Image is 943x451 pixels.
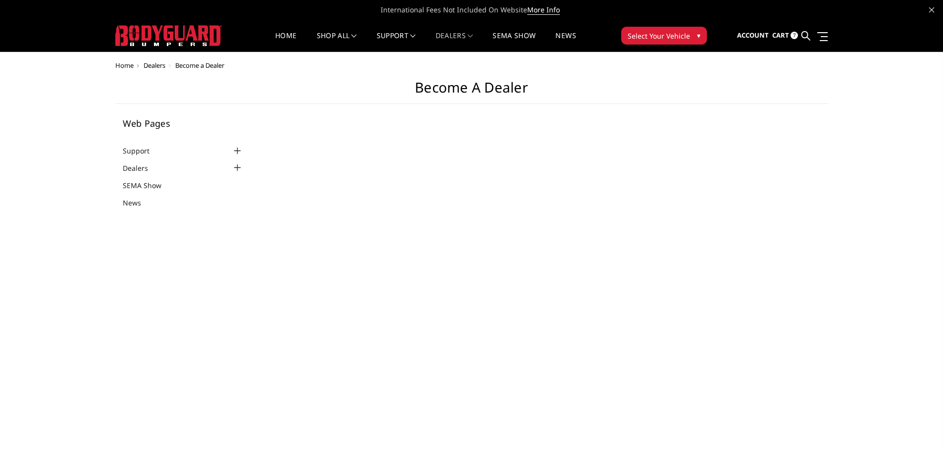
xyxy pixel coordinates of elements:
[621,27,707,45] button: Select Your Vehicle
[144,61,165,70] a: Dealers
[436,32,473,51] a: Dealers
[697,30,700,41] span: ▾
[115,79,828,104] h1: Become a Dealer
[115,61,134,70] a: Home
[115,25,222,46] img: BODYGUARD BUMPERS
[555,32,576,51] a: News
[123,163,160,173] a: Dealers
[377,32,416,51] a: Support
[275,32,297,51] a: Home
[317,32,357,51] a: shop all
[628,31,690,41] span: Select Your Vehicle
[123,180,174,191] a: SEMA Show
[772,31,789,40] span: Cart
[737,22,769,49] a: Account
[123,198,153,208] a: News
[737,31,769,40] span: Account
[527,5,560,15] a: More Info
[791,32,798,39] span: 7
[123,146,162,156] a: Support
[123,119,244,128] h5: Web Pages
[175,61,224,70] span: Become a Dealer
[772,22,798,49] a: Cart 7
[493,32,536,51] a: SEMA Show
